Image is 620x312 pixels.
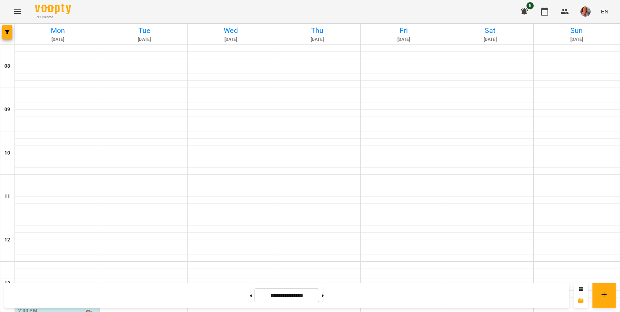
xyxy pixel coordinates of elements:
[102,36,186,43] h6: [DATE]
[35,15,71,20] span: For Business
[448,36,532,43] h6: [DATE]
[9,3,26,20] button: Menu
[35,4,71,14] img: Voopty Logo
[16,36,100,43] h6: [DATE]
[4,106,10,114] h6: 09
[189,36,273,43] h6: [DATE]
[4,236,10,244] h6: 12
[189,25,273,36] h6: Wed
[275,36,359,43] h6: [DATE]
[601,8,608,15] span: EN
[16,25,100,36] h6: Mon
[598,5,611,18] button: EN
[362,25,446,36] h6: Fri
[535,25,619,36] h6: Sun
[580,7,591,17] img: 1ca8188f67ff8bc7625fcfef7f64a17b.jpeg
[4,62,10,70] h6: 08
[362,36,446,43] h6: [DATE]
[4,149,10,157] h6: 10
[535,36,619,43] h6: [DATE]
[448,25,532,36] h6: Sat
[102,25,186,36] h6: Tue
[4,193,10,201] h6: 11
[526,2,534,9] span: 8
[275,25,359,36] h6: Thu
